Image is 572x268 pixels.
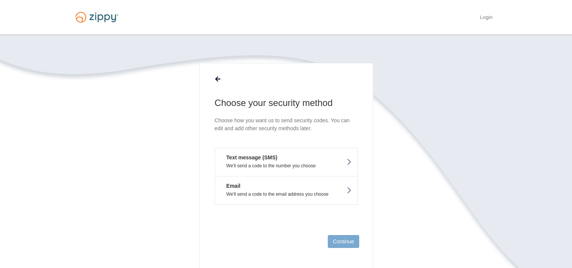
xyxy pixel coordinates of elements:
[480,14,492,22] a: Login
[221,192,352,197] p: We'll send a code to the email address you choose
[328,235,359,248] button: Continue
[221,163,352,168] p: We'll send a code to the number you choose
[215,176,358,205] button: EmailWe'll send a code to the email address you choose
[71,8,123,26] img: Logo
[215,117,358,132] p: Choose how you want us to send security codes. You can edit and add other security methods later.
[221,154,277,161] em: Text message (SMS)
[215,97,358,109] h1: Choose your security method
[221,182,240,190] em: Email
[215,148,358,176] button: Text message (SMS)We'll send a code to the number you choose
